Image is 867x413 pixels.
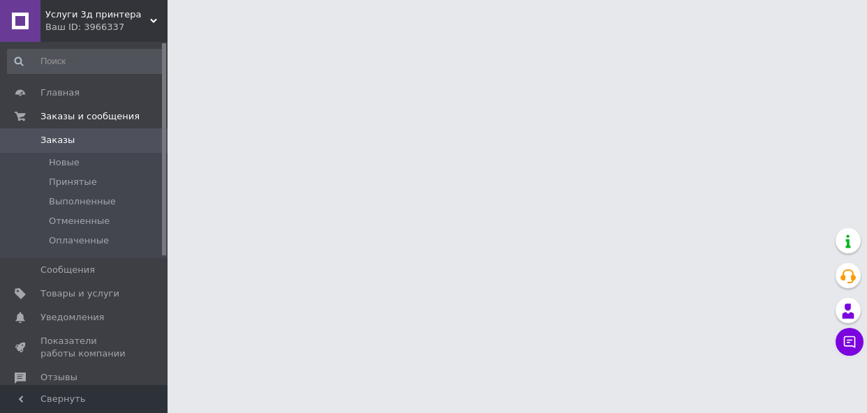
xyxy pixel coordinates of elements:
span: Услуги 3д принтера [45,8,150,21]
span: Принятые [49,176,97,188]
span: Заказы [40,134,75,147]
span: Отмененные [49,215,110,227]
div: Ваш ID: 3966337 [45,21,168,33]
span: Выполненные [49,195,116,208]
span: Товары и услуги [40,287,119,300]
span: Уведомления [40,311,104,324]
span: Отзывы [40,371,77,384]
button: Чат с покупателем [836,328,864,356]
span: Показатели работы компании [40,335,129,360]
span: Главная [40,87,80,99]
span: Новые [49,156,80,169]
span: Оплаченные [49,234,109,247]
input: Поиск [7,49,165,74]
span: Заказы и сообщения [40,110,140,123]
span: Сообщения [40,264,95,276]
